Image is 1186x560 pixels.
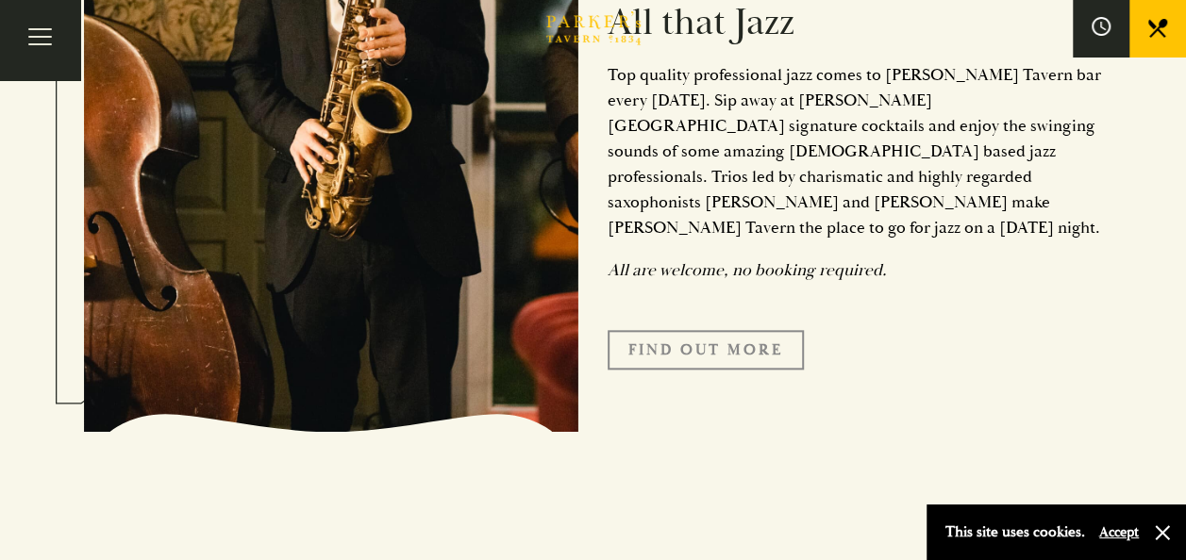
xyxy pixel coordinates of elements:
[608,62,1103,240] p: Top quality professional jazz comes to [PERSON_NAME] Tavern bar every [DATE]. Sip away at [PERSON...
[1099,523,1139,541] button: Accept
[1153,523,1172,542] button: Close and accept
[608,330,804,370] a: Find Out More
[945,519,1085,546] p: This site uses cookies.
[608,259,887,281] em: All are welcome, no booking required.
